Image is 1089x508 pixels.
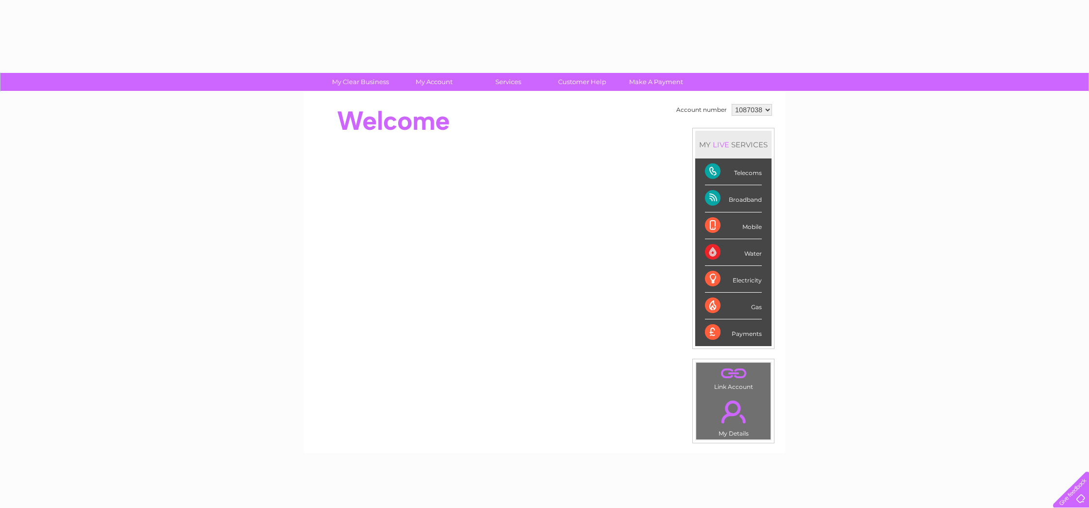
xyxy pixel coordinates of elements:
a: Customer Help [542,73,622,91]
div: Electricity [705,266,762,293]
div: Telecoms [705,158,762,185]
div: Mobile [705,212,762,239]
a: Services [468,73,548,91]
div: Gas [705,293,762,319]
td: My Details [696,392,771,440]
div: Payments [705,319,762,346]
a: . [699,395,768,429]
td: Link Account [696,362,771,393]
div: LIVE [711,140,731,149]
a: . [699,365,768,382]
a: My Clear Business [320,73,401,91]
div: Water [705,239,762,266]
td: Account number [674,102,729,118]
a: My Account [394,73,474,91]
div: MY SERVICES [695,131,772,158]
a: Make A Payment [616,73,696,91]
div: Broadband [705,185,762,212]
